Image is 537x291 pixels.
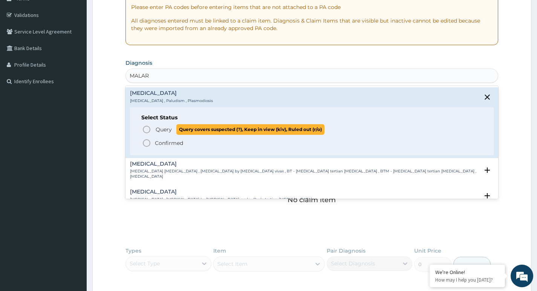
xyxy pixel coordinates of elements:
i: status option query [142,125,151,134]
i: status option filled [142,139,151,148]
h4: [MEDICAL_DATA] [130,189,312,195]
div: Chat with us now [39,42,127,52]
i: open select status [483,166,492,175]
p: [MEDICAL_DATA] [MEDICAL_DATA] , [MEDICAL_DATA] by [MEDICAL_DATA] vivax , BT - [MEDICAL_DATA] tert... [130,169,479,180]
p: Confirmed [155,139,183,147]
span: We're online! [44,95,104,171]
textarea: Type your message and hit 'Enter' [4,206,144,232]
h4: [MEDICAL_DATA] [130,90,213,96]
i: close select status [483,93,492,102]
div: We're Online! [435,269,499,276]
p: No claim item [288,196,336,204]
img: d_794563401_company_1708531726252_794563401 [14,38,31,56]
h6: Select Status [141,115,482,120]
div: Minimize live chat window [124,4,142,22]
span: Query covers suspected (?), Keep in view (kiv), Ruled out (r/o) [176,124,324,134]
span: Query [156,126,172,133]
label: Diagnosis [125,59,152,67]
i: open select status [483,191,492,200]
p: All diagnoses entered must be linked to a claim item. Diagnosis & Claim Items that are visible bu... [131,17,493,32]
h4: [MEDICAL_DATA] [130,161,479,167]
p: Please enter PA codes before entering items that are not attached to a PA code [131,3,493,11]
p: [MEDICAL_DATA] , Paludism , Plasmodiosis [130,98,213,104]
p: [MEDICAL_DATA] , [MEDICAL_DATA] by [MEDICAL_DATA] ovale , Ovale tertian [MEDICAL_DATA] [130,197,312,202]
p: How may I help you today? [435,277,499,283]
